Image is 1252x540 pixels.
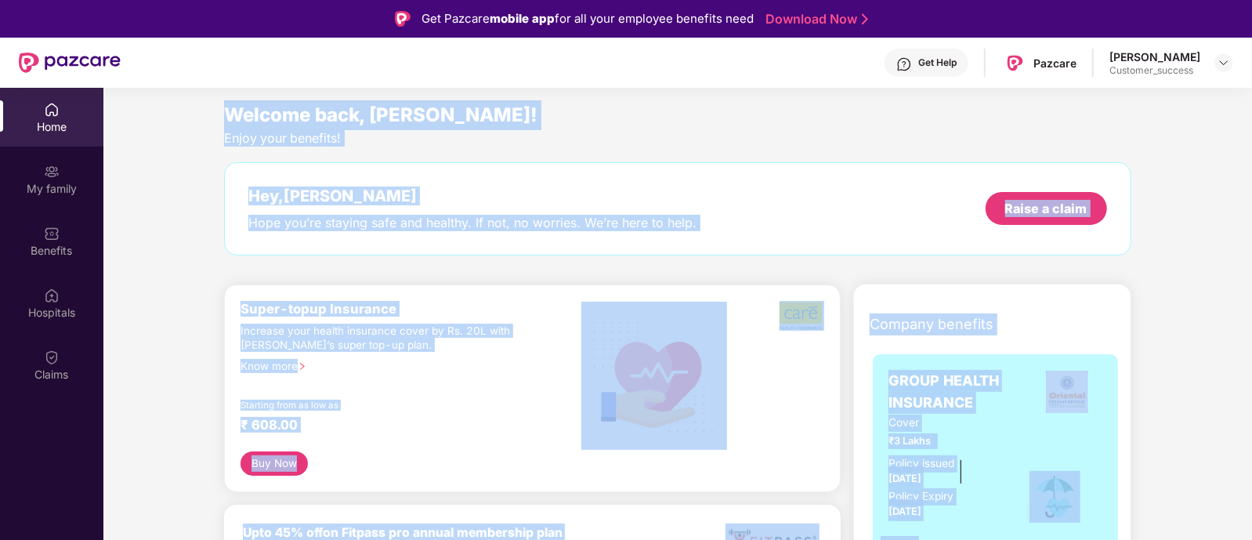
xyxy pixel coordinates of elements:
div: ₹ 608.00 [241,417,565,436]
img: insurerLogo [1046,371,1088,413]
img: Logo [395,11,411,27]
span: GROUP HEALTH INSURANCE [888,370,1032,415]
img: svg+xml;base64,PHN2ZyBpZD0iRHJvcGRvd24tMzJ4MzIiIHhtbG5zPSJodHRwOi8vd3d3LnczLm9yZy8yMDAwL3N2ZyIgd2... [1218,56,1230,69]
div: Super-topup Insurance [241,301,581,317]
div: Pazcare [1033,56,1077,71]
div: Get Pazcare for all your employee benefits need [422,9,754,28]
div: Hey, [PERSON_NAME] [248,187,697,205]
img: New Pazcare Logo [19,53,121,73]
div: [PERSON_NAME] [1109,49,1200,64]
span: Company benefits [870,313,993,335]
div: Increase your health insurance cover by Rs. 20L with [PERSON_NAME]’s super top-up plan. [241,324,513,352]
span: Cover [888,415,1008,432]
img: Stroke [862,11,868,27]
span: [DATE] [888,473,921,484]
img: icon [1029,471,1080,523]
span: right [298,362,306,371]
img: svg+xml;base64,PHN2ZyBpZD0iSG9tZSIgeG1sbnM9Imh0dHA6Ly93d3cudzMub3JnLzIwMDAvc3ZnIiB3aWR0aD0iMjAiIG... [44,102,60,118]
div: Policy Expiry [888,488,953,506]
div: Raise a claim [1005,200,1087,217]
div: Starting from as low as [241,400,514,411]
div: Enjoy your benefits! [224,130,1131,147]
a: Download Now [765,11,863,27]
div: Get Help [918,56,957,69]
img: svg+xml;base64,PHN2ZyB3aWR0aD0iMjAiIGhlaWdodD0iMjAiIHZpZXdCb3g9IjAgMCAyMCAyMCIgZmlsbD0ibm9uZSIgeG... [44,164,60,179]
strong: mobile app [490,11,555,26]
img: svg+xml;base64,PHN2ZyBpZD0iQ2xhaW0iIHhtbG5zPSJodHRwOi8vd3d3LnczLm9yZy8yMDAwL3N2ZyIgd2lkdGg9IjIwIi... [44,350,60,365]
span: [DATE] [888,506,921,517]
button: Buy Now [241,451,307,476]
img: svg+xml;base64,PHN2ZyBpZD0iSGVscC0zMngzMiIgeG1sbnM9Imh0dHA6Ly93d3cudzMub3JnLzIwMDAvc3ZnIiB3aWR0aD... [896,56,912,72]
img: svg+xml;base64,PHN2ZyBpZD0iSG9zcGl0YWxzIiB4bWxucz0iaHR0cDovL3d3dy53My5vcmcvMjAwMC9zdmciIHdpZHRoPS... [44,288,60,303]
b: Upto 45% off [243,525,323,540]
div: Customer_success [1109,64,1200,77]
span: ₹3 Lakhs [888,433,1008,449]
div: Know more [241,359,571,370]
span: Welcome back, [PERSON_NAME]! [224,103,537,126]
img: svg+xml;base64,PHN2ZyB4bWxucz0iaHR0cDovL3d3dy53My5vcmcvMjAwMC9zdmciIHhtbG5zOnhsaW5rPSJodHRwOi8vd3... [581,302,727,450]
b: on Fitpass pro annual membership plan [243,525,563,540]
img: b5dec4f62d2307b9de63beb79f102df3.png [780,301,824,331]
div: Hope you’re staying safe and healthy. If not, no worries. We’re here to help. [248,215,697,231]
img: Pazcare_Logo.png [1004,52,1026,74]
img: svg+xml;base64,PHN2ZyBpZD0iQmVuZWZpdHMiIHhtbG5zPSJodHRwOi8vd3d3LnczLm9yZy8yMDAwL3N2ZyIgd2lkdGg9Ij... [44,226,60,241]
div: Policy issued [888,455,954,473]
